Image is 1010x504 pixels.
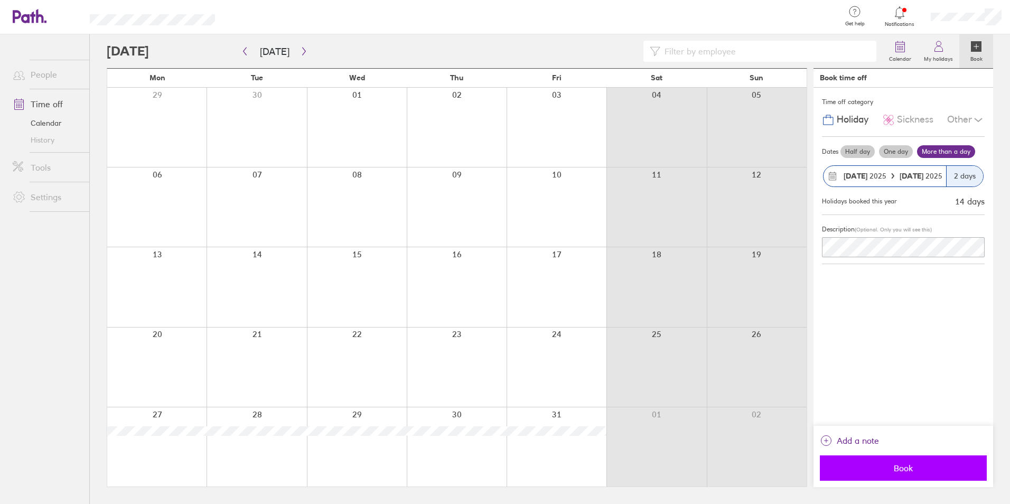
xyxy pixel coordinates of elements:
span: Sat [651,73,662,82]
span: Wed [349,73,365,82]
span: Description [822,225,855,233]
span: 2025 [900,172,942,180]
a: Calendar [883,34,918,68]
span: Dates [822,148,838,155]
button: Add a note [820,432,879,449]
span: Fri [552,73,562,82]
div: 14 days [955,197,985,206]
button: [DATE] [251,43,298,60]
label: Half day [840,145,875,158]
span: Book [827,463,979,473]
div: 2 days [946,166,983,186]
label: More than a day [917,145,975,158]
div: Time off category [822,94,985,110]
span: Holiday [837,114,868,125]
a: Time off [4,94,89,115]
label: One day [879,145,913,158]
a: Tools [4,157,89,178]
span: Mon [149,73,165,82]
label: Calendar [883,53,918,62]
a: People [4,64,89,85]
strong: [DATE] [900,171,925,181]
span: Tue [251,73,263,82]
span: Sickness [897,114,933,125]
a: History [4,132,89,148]
span: Sun [750,73,763,82]
span: Thu [450,73,463,82]
span: Notifications [883,21,917,27]
input: Filter by employee [660,41,870,61]
button: [DATE] 2025[DATE] 20252 days [822,160,985,192]
a: Settings [4,186,89,208]
span: 2025 [844,172,886,180]
label: My holidays [918,53,959,62]
div: Other [947,110,985,130]
button: Book [820,455,987,481]
div: Book time off [820,73,867,82]
span: Get help [838,21,872,27]
span: Add a note [837,432,879,449]
span: (Optional. Only you will see this) [855,226,932,233]
a: Book [959,34,993,68]
label: Book [964,53,989,62]
a: My holidays [918,34,959,68]
strong: [DATE] [844,171,867,181]
a: Notifications [883,5,917,27]
a: Calendar [4,115,89,132]
div: Holidays booked this year [822,198,897,205]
